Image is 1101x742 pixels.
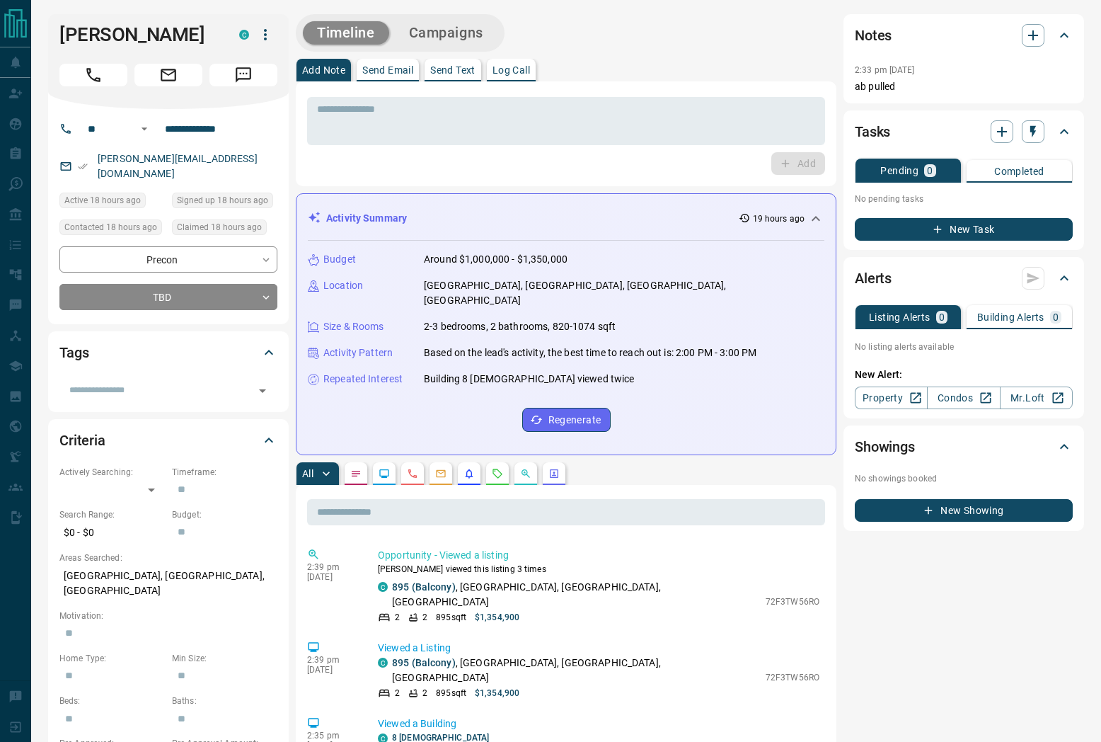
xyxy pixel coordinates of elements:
[475,611,519,624] p: $1,354,900
[307,665,357,675] p: [DATE]
[855,499,1073,522] button: New Showing
[1000,387,1073,409] a: Mr.Loft
[64,193,141,207] span: Active 18 hours ago
[59,466,165,479] p: Actively Searching:
[253,381,272,401] button: Open
[172,219,277,239] div: Tue Oct 14 2025
[59,552,277,564] p: Areas Searched:
[177,220,262,234] span: Claimed 18 hours ago
[303,21,389,45] button: Timeline
[378,563,819,576] p: [PERSON_NAME] viewed this listing 3 times
[855,341,1073,353] p: No listing alerts available
[59,64,127,86] span: Call
[548,468,560,479] svg: Agent Actions
[522,408,611,432] button: Regenerate
[307,562,357,572] p: 2:39 pm
[302,65,345,75] p: Add Note
[855,435,915,458] h2: Showings
[59,610,277,622] p: Motivation:
[855,218,1073,241] button: New Task
[323,278,363,293] p: Location
[855,24,892,47] h2: Notes
[422,687,427,700] p: 2
[422,611,427,624] p: 2
[59,564,277,603] p: [GEOGRAPHIC_DATA], [GEOGRAPHIC_DATA], [GEOGRAPHIC_DATA]
[172,193,277,212] div: Tue Oct 14 2025
[362,65,413,75] p: Send Email
[59,508,165,521] p: Search Range:
[378,641,819,656] p: Viewed a Listing
[59,246,277,273] div: Precon
[378,548,819,563] p: Opportunity - Viewed a listing
[59,23,218,46] h1: [PERSON_NAME]
[424,252,567,267] p: Around $1,000,000 - $1,350,000
[977,312,1044,322] p: Building Alerts
[59,336,277,370] div: Tags
[209,64,277,86] span: Message
[436,611,466,624] p: 895 sqft
[424,278,824,308] p: [GEOGRAPHIC_DATA], [GEOGRAPHIC_DATA], [GEOGRAPHIC_DATA], [GEOGRAPHIC_DATA]
[424,372,635,387] p: Building 8 [DEMOGRAPHIC_DATA] viewed twice
[855,65,915,75] p: 2:33 pm [DATE]
[927,166,933,176] p: 0
[855,387,928,409] a: Property
[395,21,497,45] button: Campaigns
[378,582,388,592] div: condos.ca
[323,346,393,360] p: Activity Pattern
[177,193,268,207] span: Signed up 18 hours ago
[378,658,388,668] div: condos.ca
[927,387,1000,409] a: Condos
[308,205,824,232] div: Activity Summary19 hours ago
[869,312,930,322] p: Listing Alerts
[59,193,165,212] div: Tue Oct 14 2025
[994,166,1044,176] p: Completed
[59,695,165,707] p: Beds:
[323,372,403,387] p: Repeated Interest
[172,466,277,479] p: Timeframe:
[307,572,357,582] p: [DATE]
[172,695,277,707] p: Baths:
[326,211,407,226] p: Activity Summary
[323,252,356,267] p: Budget
[392,580,759,610] p: , [GEOGRAPHIC_DATA], [GEOGRAPHIC_DATA], [GEOGRAPHIC_DATA]
[134,64,202,86] span: Email
[379,468,390,479] svg: Lead Browsing Activity
[436,687,466,700] p: 895 sqft
[172,508,277,521] p: Budget:
[59,219,165,239] div: Tue Oct 14 2025
[766,595,819,608] p: 72F3TW56RO
[64,220,157,234] span: Contacted 18 hours ago
[323,319,384,334] p: Size & Rooms
[855,267,892,290] h2: Alerts
[492,468,503,479] svg: Requests
[430,65,475,75] p: Send Text
[392,656,759,685] p: , [GEOGRAPHIC_DATA], [GEOGRAPHIC_DATA], [GEOGRAPHIC_DATA]
[59,429,105,452] h2: Criteria
[855,472,1073,485] p: No showings booked
[239,30,249,40] div: condos.ca
[350,468,362,479] svg: Notes
[1053,312,1059,322] p: 0
[435,468,446,479] svg: Emails
[855,188,1073,210] p: No pending tasks
[753,212,805,225] p: 19 hours ago
[520,468,531,479] svg: Opportunities
[136,120,153,137] button: Open
[98,153,258,179] a: [PERSON_NAME][EMAIL_ADDRESS][DOMAIN_NAME]
[395,687,400,700] p: 2
[307,731,357,741] p: 2:35 pm
[59,284,277,310] div: TBD
[855,430,1073,464] div: Showings
[424,319,616,334] p: 2-3 bedrooms, 2 bathrooms, 820-1074 sqft
[855,115,1073,149] div: Tasks
[855,18,1073,52] div: Notes
[395,611,400,624] p: 2
[307,655,357,665] p: 2:39 pm
[59,423,277,457] div: Criteria
[407,468,418,479] svg: Calls
[424,346,756,360] p: Based on the lead's activity, the best time to reach out is: 2:00 PM - 3:00 PM
[939,312,945,322] p: 0
[855,367,1073,382] p: New Alert:
[492,65,530,75] p: Log Call
[59,652,165,665] p: Home Type:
